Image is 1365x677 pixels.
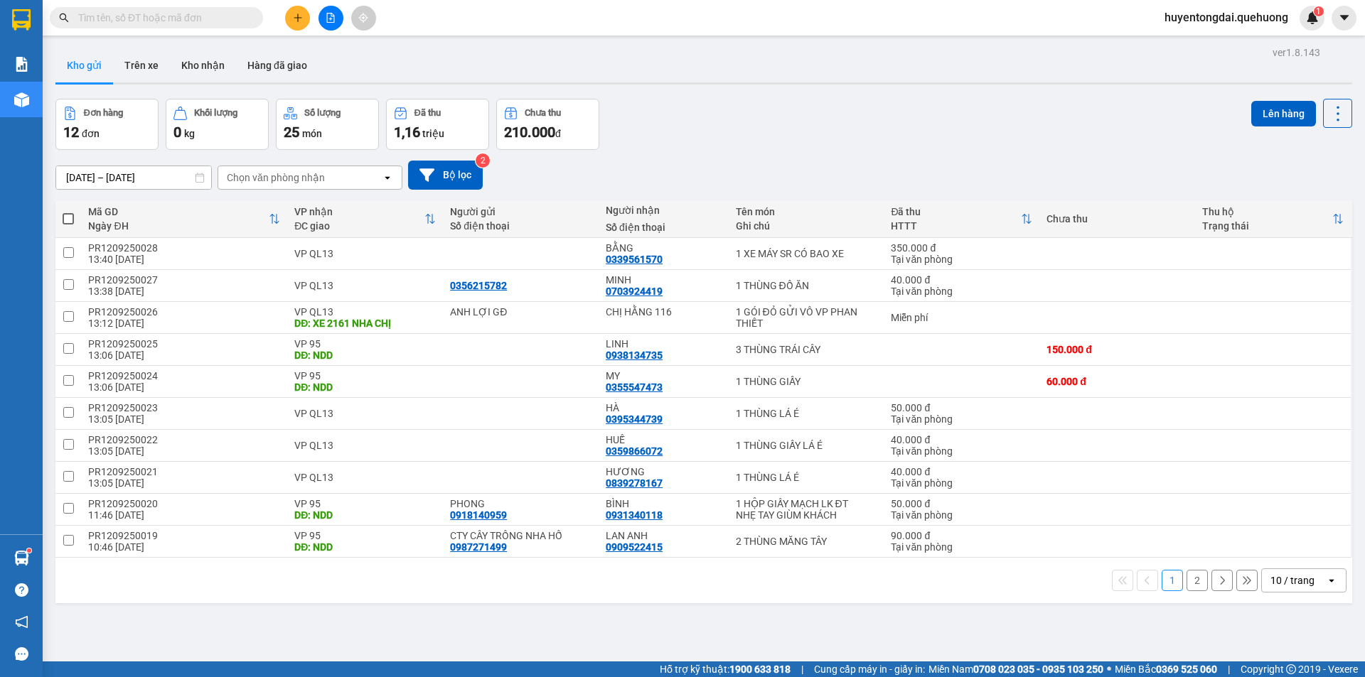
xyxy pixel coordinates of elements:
[15,615,28,629] span: notification
[736,206,877,217] div: Tên món
[27,548,31,553] sup: 1
[884,200,1039,238] th: Toggle SortBy
[606,338,721,350] div: LINH
[891,434,1032,445] div: 40.000 đ
[1273,45,1320,60] div: ver 1.8.143
[358,13,368,23] span: aim
[294,472,436,483] div: VP QL13
[422,128,444,139] span: triệu
[113,48,170,82] button: Trên xe
[891,254,1032,265] div: Tại văn phòng
[606,477,663,489] div: 0839278167
[294,498,436,509] div: VP 95
[606,509,663,521] div: 0931340118
[606,530,721,541] div: LAN ANH
[450,541,507,553] div: 0987271499
[63,124,79,141] span: 12
[414,108,441,118] div: Đã thu
[88,466,280,477] div: PR1209250021
[606,413,663,425] div: 0395344739
[304,108,341,118] div: Số lượng
[736,498,877,509] div: 1 HỘP GIẤY MẠCH LK ĐT
[1332,6,1356,31] button: caret-down
[606,254,663,265] div: 0339561570
[736,220,877,232] div: Ghi chú
[14,551,29,565] img: warehouse-icon
[1195,200,1351,238] th: Toggle SortBy
[736,306,877,329] div: 1 GÓI ĐỎ GỬI VÔ VP PHAN THIẾT
[394,124,420,141] span: 1,16
[1046,376,1188,387] div: 60.000 đ
[18,92,78,158] b: An Anh Limousine
[736,440,877,451] div: 1 THÙNG GIẤY LÁ É
[1306,11,1319,24] img: icon-new-feature
[88,530,280,541] div: PR1209250019
[88,242,280,254] div: PR1209250028
[606,274,721,286] div: MINH
[92,21,136,136] b: Biên nhận gởi hàng hóa
[14,92,29,107] img: warehouse-icon
[88,254,280,265] div: 13:40 [DATE]
[386,99,489,150] button: Đã thu1,16 triệu
[606,402,721,413] div: HÀ
[1286,664,1296,674] span: copyright
[285,6,310,31] button: plus
[287,200,443,238] th: Toggle SortBy
[891,274,1032,286] div: 40.000 đ
[606,466,721,477] div: HƯƠNG
[166,99,269,150] button: Khối lượng0kg
[88,318,280,329] div: 13:12 [DATE]
[88,306,280,318] div: PR1209250026
[736,408,877,419] div: 1 THÙNG LÁ É
[302,128,322,139] span: món
[736,536,877,547] div: 2 THÙNG MĂNG TÂY
[78,10,246,26] input: Tìm tên, số ĐT hoặc mã đơn
[1153,9,1300,26] span: huyentongdai.quehuong
[555,128,561,139] span: đ
[891,413,1032,425] div: Tại văn phòng
[891,220,1021,232] div: HTTT
[606,222,721,233] div: Số điện thoại
[294,338,436,350] div: VP 95
[891,498,1032,509] div: 50.000 đ
[294,220,424,232] div: ĐC giao
[88,541,280,553] div: 10:46 [DATE]
[294,206,424,217] div: VP nhận
[88,338,280,350] div: PR1209250025
[891,530,1032,541] div: 90.000 đ
[88,370,280,381] div: PR1209250024
[1202,220,1332,232] div: Trạng thái
[88,286,280,297] div: 13:38 [DATE]
[14,57,29,72] img: solution-icon
[450,306,591,318] div: ANH LỢI GĐ
[15,583,28,597] span: question-circle
[606,306,721,318] div: CHỊ HẰNG 116
[88,509,280,521] div: 11:46 [DATE]
[1270,573,1315,587] div: 10 / trang
[88,402,280,413] div: PR1209250023
[227,170,325,185] div: Chọn văn phòng nhận
[294,381,436,393] div: DĐ: NDD
[294,306,436,318] div: VP QL13
[606,498,721,509] div: BÌNH
[294,541,436,553] div: DĐ: NDD
[1115,661,1217,677] span: Miền Bắc
[1202,206,1332,217] div: Thu hộ
[736,376,877,387] div: 1 THÙNG GIẤY
[606,205,721,216] div: Người nhận
[736,509,877,521] div: NHẸ TAY GIÙM KHÁCH
[236,48,318,82] button: Hàng đã giao
[891,312,1032,323] div: Miễn phí
[525,108,561,118] div: Chưa thu
[88,445,280,457] div: 13:05 [DATE]
[56,166,211,189] input: Select a date range.
[318,6,343,31] button: file-add
[476,153,490,168] sup: 2
[55,48,113,82] button: Kho gửi
[88,381,280,393] div: 13:06 [DATE]
[294,509,436,521] div: DĐ: NDD
[82,128,100,139] span: đơn
[173,124,181,141] span: 0
[660,661,791,677] span: Hỗ trợ kỹ thuật:
[88,350,280,361] div: 13:06 [DATE]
